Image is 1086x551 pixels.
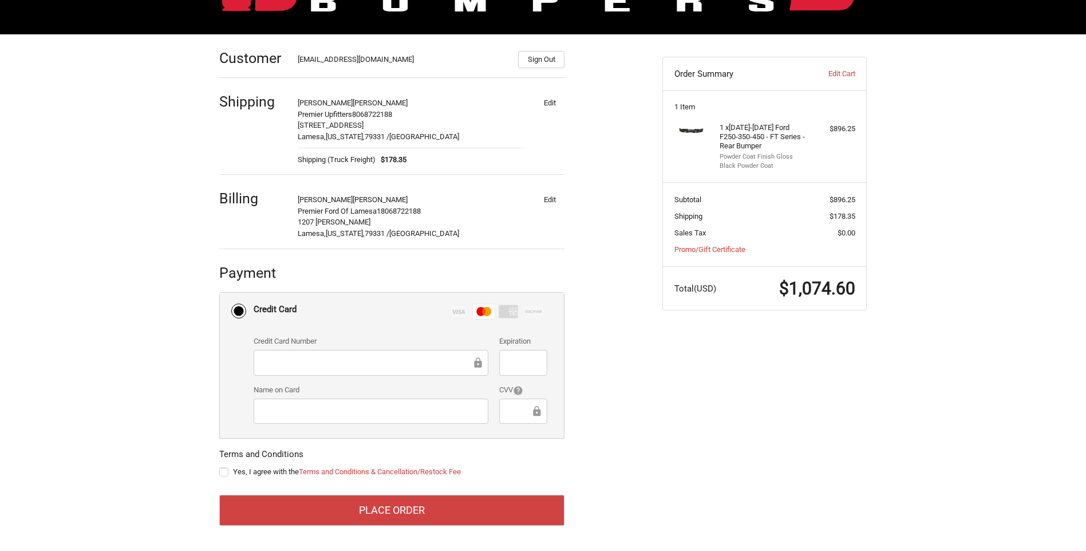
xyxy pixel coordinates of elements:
[720,152,807,171] li: Powder Coat Finish Gloss Black Powder Coat
[298,121,364,129] span: [STREET_ADDRESS]
[298,218,370,226] span: 1207 [PERSON_NAME]
[798,68,855,80] a: Edit Cart
[535,95,564,111] button: Edit
[353,195,408,204] span: [PERSON_NAME]
[389,132,459,141] span: [GEOGRAPHIC_DATA]
[326,229,365,238] span: [US_STATE],
[298,229,326,238] span: Lamesa,
[219,448,303,466] legend: Terms and Conditions
[219,495,564,526] button: Place Order
[674,245,745,254] a: Promo/Gift Certificate
[254,300,297,319] div: Credit Card
[810,123,855,135] div: $896.25
[779,278,855,298] span: $1,074.60
[674,212,702,221] span: Shipping
[499,384,547,396] label: CVV
[352,110,392,119] span: 8068722188
[326,132,365,141] span: [US_STATE],
[377,207,421,215] span: 18068722188
[674,229,706,237] span: Sales Tax
[389,229,459,238] span: [GEOGRAPHIC_DATA]
[365,229,389,238] span: 79331 /
[219,264,286,282] h2: Payment
[353,99,408,107] span: [PERSON_NAME]
[830,212,855,221] span: $178.35
[298,110,352,119] span: Premier Upfitters
[219,93,286,111] h2: Shipping
[233,467,461,476] span: Yes, I agree with the
[298,154,376,166] span: Shipping (Truck Freight)
[674,68,799,80] h3: Order Summary
[254,384,488,396] label: Name on Card
[254,336,488,347] label: Credit Card Number
[518,51,564,68] button: Sign Out
[830,195,855,204] span: $896.25
[674,103,855,112] h3: 1 Item
[535,191,564,207] button: Edit
[299,467,461,476] a: Terms and Conditions & Cancellation/Restock Fee
[499,336,547,347] label: Expiration
[838,229,855,237] span: $0.00
[298,54,507,68] div: [EMAIL_ADDRESS][DOMAIN_NAME]
[298,195,353,204] span: [PERSON_NAME]
[298,207,377,215] span: Premier Ford Of Lamesa
[720,123,807,151] h4: 1 x [DATE]-[DATE] Ford F250-350-450 - FT Series - Rear Bumper
[1029,496,1086,551] iframe: Chat Widget
[674,195,701,204] span: Subtotal
[298,132,326,141] span: Lamesa,
[376,154,407,166] span: $178.35
[219,190,286,207] h2: Billing
[298,99,353,107] span: [PERSON_NAME]
[219,49,286,67] h2: Customer
[674,284,716,294] span: Total (USD)
[365,132,389,141] span: 79331 /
